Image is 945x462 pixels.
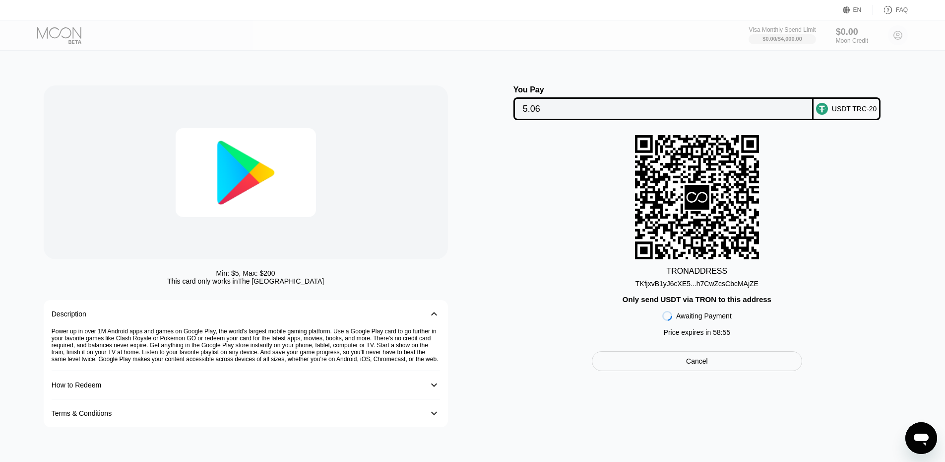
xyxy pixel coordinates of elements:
div: This card only works in The [GEOGRAPHIC_DATA] [167,277,324,285]
div: Description [52,310,86,318]
div: 󰅀 [428,379,440,391]
div: You PayUSDT TRC-20 [483,85,912,120]
div: EN [853,6,862,13]
div: Cancel [592,351,802,371]
div: How to Redeem [52,381,101,389]
span: 58 : 55 [713,328,730,336]
div: TRON ADDRESS [667,267,728,276]
div: Visa Monthly Spend Limit [749,26,816,33]
div: 󰅀 [428,308,440,320]
div: Cancel [686,357,708,366]
div: TKfjxvB1yJ6cXE5...h7CwZcsCbcMAjZE [635,276,758,288]
div: Awaiting Payment [676,312,732,320]
div: Only send USDT via TRON to this address [623,295,771,304]
div: Price expires in [664,328,731,336]
div: Visa Monthly Spend Limit$0.00/$4,000.00 [749,26,816,44]
div: TKfjxvB1yJ6cXE5...h7CwZcsCbcMAjZE [635,280,758,288]
div: EN [843,5,873,15]
div: You Pay [513,85,814,94]
iframe: Button to launch messaging window [905,422,937,454]
div: FAQ [873,5,908,15]
div: Power up in over 1M Android apps and games on Google Play, the world's largest mobile gaming plat... [52,328,440,371]
div: $0.00 / $4,000.00 [762,36,802,42]
div: 󰅀 [428,407,440,419]
div: Terms & Conditions [52,409,112,417]
div: FAQ [896,6,908,13]
div: USDT TRC-20 [832,105,877,113]
div: Min: $ 5 , Max: $ 200 [216,269,275,277]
